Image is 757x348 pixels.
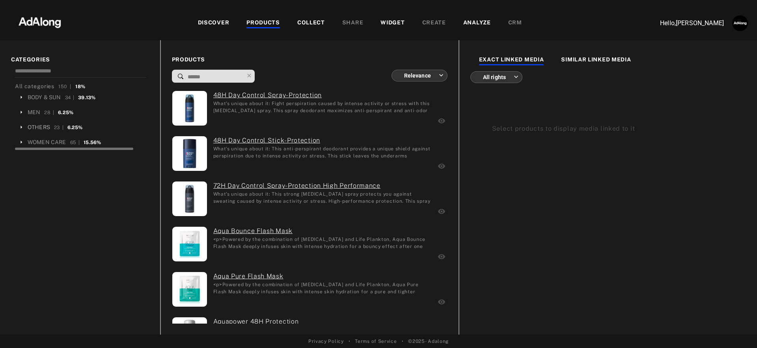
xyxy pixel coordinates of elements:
iframe: Chat Widget [718,310,757,348]
img: Bio_skfc_AQS_Aqua_Pure_Flash_Mask_31g_3614273010115_2023_dmi_Packshot.jpg [172,272,207,307]
div: 23 | [54,124,63,131]
div: 150 | [58,83,71,90]
div: 6.25% [58,109,73,116]
div: EXACT LINKED MEDIA [479,56,544,65]
div: What's unique about it: This strong antiperspirant spray protects you against sweating caused by ... [213,191,432,204]
img: bio_skme_Day_Control_48h_Spray_150ml_3367729021035_2023_dmi_packshot.jpg [172,91,207,126]
div: MEN [28,108,40,117]
button: Account settings [730,13,750,33]
div: SHARE [342,19,364,28]
div: <p>Powered by the combination of Salicylic Acid and Life Plankton, Aqua Pure Flash Mask deeply in... [213,281,432,294]
span: CATEGORIES [11,56,149,64]
img: Bio_skfc_AQS_Aqua_Bounce_Flash_Mask_31g_3614273010108_2023_dmi_packshot.jpg [172,227,207,261]
div: PRODUCTS [246,19,280,28]
img: bio_skme_Day_Control_48h_Stick_50ml_3367729021066_2023_dmi_packshot.jpg [172,136,207,171]
img: bio_skme_Day_Control_72h_Spray_150ml_3614271099853_2023_dmi_packshot.jpg [172,181,207,216]
div: DISCOVER [198,19,229,28]
a: Privacy Policy [308,338,344,345]
div: 18% [75,83,86,90]
a: (ada-biotherm-24) 48H Day Control Spray-Protection: What's unique about it: Fight perspiration ca... [213,91,432,100]
div: 39.13% [78,94,95,101]
a: (ada-biotherm-65) 72H Day Control Spray-Protection High Performance: What's unique about it: This... [213,181,432,191]
div: WIDGET [380,19,405,28]
span: © 2025 - Adalong [408,338,449,345]
a: (ada-biotherm-120) Aqua Bounce Flash Mask: <p>Powered by the combination of Hyaluronic Acid and L... [213,226,432,236]
div: 6.25% [67,124,83,131]
div: 28 | [44,109,54,116]
div: ANALYZE [463,19,491,28]
div: <p>Powered by the combination of Hyaluronic Acid and Life Plankton, Aqua Bounce Flash Mask deeply... [213,236,432,249]
div: BODY & SUN [28,93,61,102]
img: 63233d7d88ed69de3c212112c67096b6.png [5,10,75,33]
a: Terms of Service [355,338,397,345]
div: Relevance [399,65,444,86]
div: 34 | [65,94,75,101]
div: COLLECT [297,19,325,28]
span: PRODUCTS [172,56,447,64]
span: • [402,338,404,345]
div: CREATE [422,19,446,28]
div: What's unique about it: Fight perspiration caused by intense activity or stress with this antiper... [213,100,432,113]
a: (ada-biotherm-25) Aqua Pure Flash Mask: <p>Powered by the combination of Salicylic Acid and Life ... [213,272,432,281]
div: OTHERS [28,123,50,131]
img: AATXAJzUJh5t706S9lc_3n6z7NVUglPkrjZIexBIJ3ug=s96-c [732,15,748,31]
div: SIMILAR LINKED MEDIA [561,56,631,65]
div: 65 | [70,139,80,146]
span: • [349,338,351,345]
div: WOMEN CARE [28,138,66,146]
div: What's unique about it: This anti-perspirant deodorant provides a unique shield against perspirat... [213,145,432,159]
p: Hello, [PERSON_NAME] [645,19,724,28]
div: All categories [15,82,86,91]
div: Select products to display media linked to it [492,124,724,133]
div: 15.56% [84,139,101,146]
a: (ada-biotherm-138) 48H Day Control Stick-Protection: What's unique about it: This anti-perspirant... [213,136,432,145]
div: All rights [477,67,518,87]
div: CRM [508,19,522,28]
a: (ada-biotherm-21) Aquapower 48H Protection: <p>What's unique about it: The men's deodorant delive... [213,317,432,326]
